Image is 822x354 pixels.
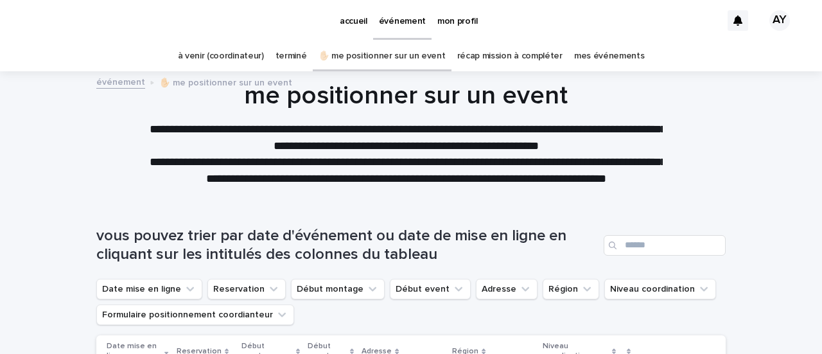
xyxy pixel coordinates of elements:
h1: me positionner sur un event [91,80,721,111]
a: à venir (coordinateur) [178,41,264,71]
button: Date mise en ligne [96,279,202,299]
input: Search [604,235,726,256]
button: Adresse [476,279,538,299]
button: Région [543,279,599,299]
p: ✋🏻 me positionner sur un event [159,75,292,89]
button: Niveau coordination [604,279,716,299]
a: événement [96,74,145,89]
button: Début montage [291,279,385,299]
a: mes événements [574,41,645,71]
h1: vous pouvez trier par date d'événement ou date de mise en ligne en cliquant sur les intitulés des... [96,227,599,264]
a: ✋🏻 me positionner sur un event [319,41,446,71]
a: récap mission à compléter [457,41,563,71]
button: Reservation [207,279,286,299]
button: Début event [390,279,471,299]
div: AY [769,10,790,31]
a: terminé [275,41,307,71]
img: Ls34BcGeRexTGTNfXpUC [26,8,150,33]
button: Formulaire positionnement coordianteur [96,305,294,325]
